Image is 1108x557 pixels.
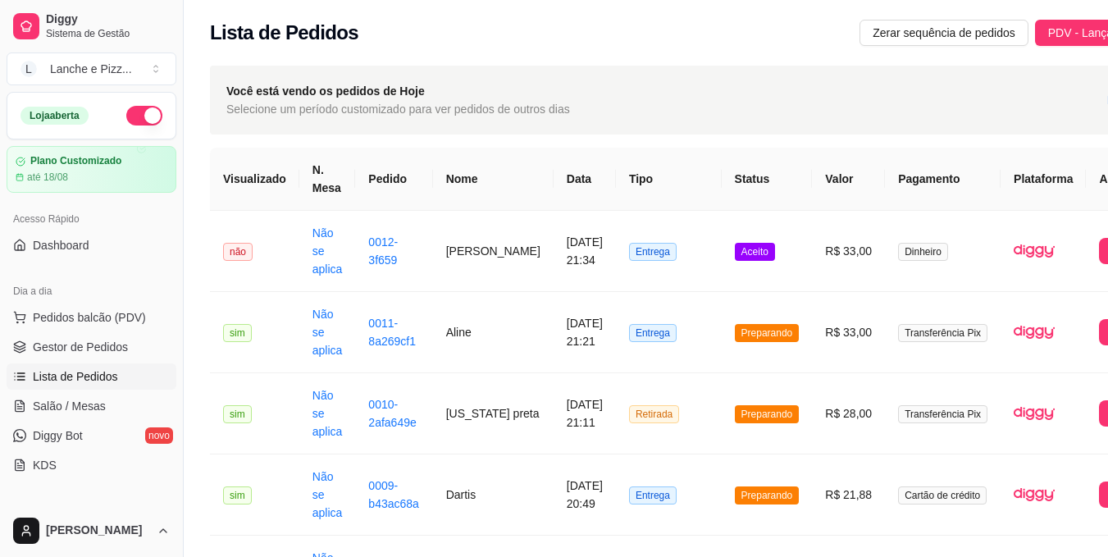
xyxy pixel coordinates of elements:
span: Selecione um período customizado para ver pedidos de outros dias [226,100,570,118]
span: Entrega [629,243,677,261]
a: Salão / Mesas [7,393,176,419]
span: L [21,61,37,77]
button: Select a team [7,53,176,85]
img: diggy [1014,312,1055,353]
td: R$ 33,00 [812,211,885,292]
a: Lista de Pedidos [7,363,176,390]
div: Dia a dia [7,278,176,304]
span: Salão / Mesas [33,398,106,414]
span: Entrega [629,486,677,504]
div: Catálogo [7,498,176,524]
span: sim [223,486,252,504]
h2: Lista de Pedidos [210,20,358,46]
div: Lanche e Pizz ... [50,61,132,77]
td: R$ 28,00 [812,373,885,454]
a: 0009-b43ac68a [368,479,419,510]
a: Diggy Botnovo [7,422,176,449]
span: Aceito [735,243,775,261]
span: Entrega [629,324,677,342]
a: Não se aplica [312,389,343,438]
th: Pedido [355,148,432,211]
td: Dartis [433,454,554,536]
span: [PERSON_NAME] [46,523,150,538]
th: Pagamento [885,148,1001,211]
article: Plano Customizado [30,155,121,167]
a: KDS [7,452,176,478]
a: 0011-8a269cf1 [368,317,416,348]
strong: Você está vendo os pedidos de Hoje [226,84,425,98]
span: Retirada [629,405,679,423]
img: diggy [1014,231,1055,272]
th: N. Mesa [299,148,356,211]
th: Tipo [616,148,722,211]
span: Sistema de Gestão [46,27,170,40]
td: [DATE] 21:34 [554,211,616,292]
td: R$ 21,88 [812,454,885,536]
span: Pedidos balcão (PDV) [33,309,146,326]
td: [DATE] 21:11 [554,373,616,454]
span: Cartão de crédito [898,486,987,504]
a: Não se aplica [312,226,343,276]
article: até 18/08 [27,171,68,184]
th: Valor [812,148,885,211]
span: Dinheiro [898,243,948,261]
span: Preparando [735,324,800,342]
a: Plano Customizadoaté 18/08 [7,146,176,193]
td: R$ 33,00 [812,292,885,373]
th: Plataforma [1001,148,1086,211]
a: 0010-2afa649e [368,398,416,429]
img: diggy [1014,393,1055,434]
span: não [223,243,253,261]
td: [DATE] 21:21 [554,292,616,373]
a: 0012-3f659 [368,235,398,267]
img: diggy [1014,474,1055,515]
a: Não se aplica [312,308,343,357]
span: Gestor de Pedidos [33,339,128,355]
span: sim [223,405,252,423]
button: Zerar sequência de pedidos [859,20,1028,46]
td: Aline [433,292,554,373]
span: Preparando [735,486,800,504]
span: Transferência Pix [898,324,987,342]
span: KDS [33,457,57,473]
td: [PERSON_NAME] [433,211,554,292]
span: Lista de Pedidos [33,368,118,385]
button: Alterar Status [126,106,162,126]
button: [PERSON_NAME] [7,511,176,550]
a: DiggySistema de Gestão [7,7,176,46]
div: Loja aberta [21,107,89,125]
th: Status [722,148,813,211]
span: sim [223,324,252,342]
button: Pedidos balcão (PDV) [7,304,176,331]
span: Diggy [46,12,170,27]
a: Gestor de Pedidos [7,334,176,360]
th: Visualizado [210,148,299,211]
td: [DATE] 20:49 [554,454,616,536]
div: Acesso Rápido [7,206,176,232]
th: Data [554,148,616,211]
span: Zerar sequência de pedidos [873,24,1015,42]
span: Transferência Pix [898,405,987,423]
td: [US_STATE] preta [433,373,554,454]
span: Preparando [735,405,800,423]
a: Não se aplica [312,470,343,519]
th: Nome [433,148,554,211]
span: Diggy Bot [33,427,83,444]
a: Dashboard [7,232,176,258]
span: Dashboard [33,237,89,253]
